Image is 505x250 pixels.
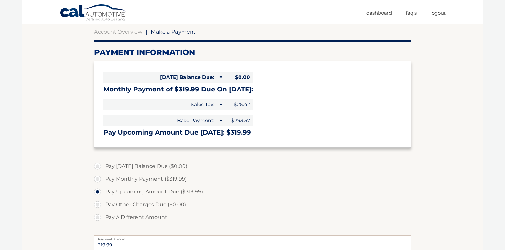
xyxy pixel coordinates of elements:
[103,99,217,110] span: Sales Tax:
[366,8,392,18] a: Dashboard
[94,28,142,35] a: Account Overview
[224,72,253,83] span: $0.00
[103,72,217,83] span: [DATE] Balance Due:
[224,99,253,110] span: $26.42
[94,198,411,211] label: Pay Other Charges Due ($0.00)
[94,211,411,224] label: Pay A Different Amount
[151,28,196,35] span: Make a Payment
[406,8,417,18] a: FAQ's
[94,48,411,57] h2: Payment Information
[60,4,127,23] a: Cal Automotive
[103,129,402,137] h3: Pay Upcoming Amount Due [DATE]: $319.99
[146,28,147,35] span: |
[430,8,446,18] a: Logout
[217,72,224,83] span: =
[224,115,253,126] span: $293.57
[94,173,411,185] label: Pay Monthly Payment ($319.99)
[217,115,224,126] span: +
[94,185,411,198] label: Pay Upcoming Amount Due ($319.99)
[103,85,402,93] h3: Monthly Payment of $319.99 Due On [DATE]:
[103,115,217,126] span: Base Payment:
[217,99,224,110] span: +
[94,235,411,240] label: Payment Amount
[94,160,411,173] label: Pay [DATE] Balance Due ($0.00)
